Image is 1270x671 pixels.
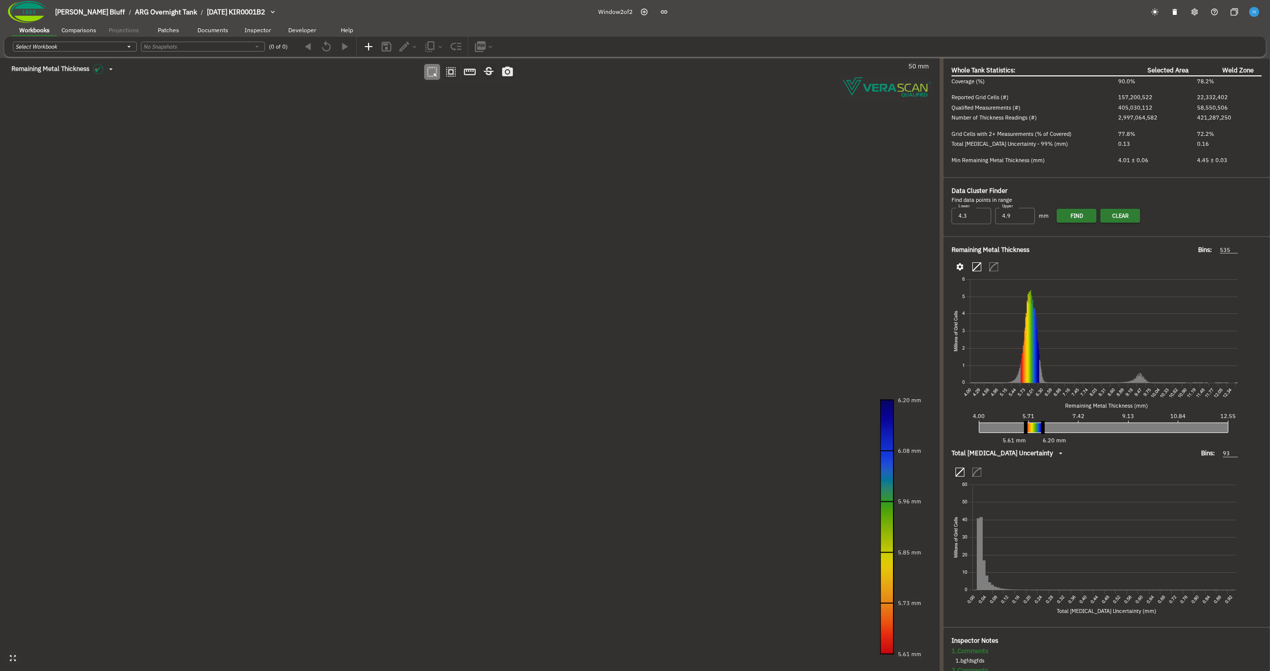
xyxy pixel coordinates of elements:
[898,498,921,505] text: 5.96 mm
[1197,140,1209,147] span: 0.16
[158,26,179,34] span: Patches
[1197,130,1214,137] span: 72.2%
[898,600,921,607] text: 5.73 mm
[19,26,50,34] span: Workbooks
[898,447,921,454] text: 6.08 mm
[1197,157,1227,164] span: 4.45 ± 0.03
[1065,402,1148,410] span: Remaining Metal Thickness (mm)
[288,26,316,34] span: Developer
[1118,114,1157,121] span: 2,997,064,582
[1039,212,1049,220] span: mm
[898,549,921,556] text: 5.85 mm
[952,636,998,645] span: Inspector Notes
[843,77,931,97] img: Verascope qualified watermark
[135,7,197,16] span: ARG Overnight Tank
[1197,114,1231,121] span: 421,287,250
[952,104,1020,111] span: Qualified Measurements (#)
[245,26,271,34] span: Inspector
[958,203,970,209] label: Lower
[1057,607,1156,615] span: Total [MEDICAL_DATA] Uncertainty (mm)
[952,646,988,657] span: 1 . Comments
[1118,78,1135,85] span: 90.0%
[952,157,1045,164] span: Min Remaining Metal Thickness (mm)
[1222,66,1254,74] span: Weld Zone
[1118,94,1152,101] span: 157,200,522
[952,78,985,85] span: Coverage (%)
[952,94,1009,101] span: Reported Grid Cells (#)
[952,130,1072,137] span: Grid Cells with 2+ Measurements (% of Covered)
[201,8,203,16] li: /
[11,65,89,73] span: Remaining Metal Thickness
[207,7,265,16] span: [DATE] KIR0001B2
[952,66,1016,74] span: Whole Tank Statistics:
[598,7,633,16] span: Window 2 of 2
[1201,448,1215,458] span: Bins:
[197,26,228,34] span: Documents
[55,7,265,17] nav: breadcrumb
[62,26,96,34] span: Comparisons
[1118,130,1135,137] span: 77.8%
[1118,140,1130,147] span: 0.13
[1057,209,1096,223] button: Find
[15,43,57,50] i: Select Workbook
[1118,157,1148,164] span: 4.01 ± 0.06
[8,1,47,23] img: Company Logo
[341,26,353,34] span: Help
[1197,78,1214,85] span: 78.2%
[898,651,921,658] text: 5.61 mm
[1112,211,1129,221] span: Clear
[908,61,929,71] span: 50 mm
[952,245,1029,255] span: Remaining Metal Thickness
[1002,203,1013,209] label: Upper
[952,449,1053,457] span: Total [MEDICAL_DATA] Uncertainty
[129,8,131,16] li: /
[93,64,103,74] img: icon in the dropdown
[269,43,288,51] span: (0 of 0)
[952,140,1068,147] span: Total [MEDICAL_DATA] Uncertainty - 99% (mm)
[952,114,1037,121] span: Number of Thickness Readings (#)
[955,657,1262,665] span: 1 . bgfdsgfds
[1100,209,1140,223] button: Clear
[898,397,921,404] text: 6.20 mm
[143,43,177,50] i: No Snapshots
[952,646,988,657] a: 1.Comments
[952,196,1262,204] div: Find data points in range
[1118,104,1152,111] span: 405,030,112
[1197,104,1228,111] span: 58,550,506
[1198,245,1212,255] span: Bins:
[1147,66,1189,74] span: Selected Area
[952,186,1008,195] span: Data Cluster Finder
[1249,7,1259,16] img: f6ffcea323530ad0f5eeb9c9447a59c5
[1197,94,1228,101] span: 22,332,402
[1071,211,1083,221] span: Find
[51,4,285,20] button: breadcrumb
[55,7,125,16] span: [PERSON_NAME] Bluff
